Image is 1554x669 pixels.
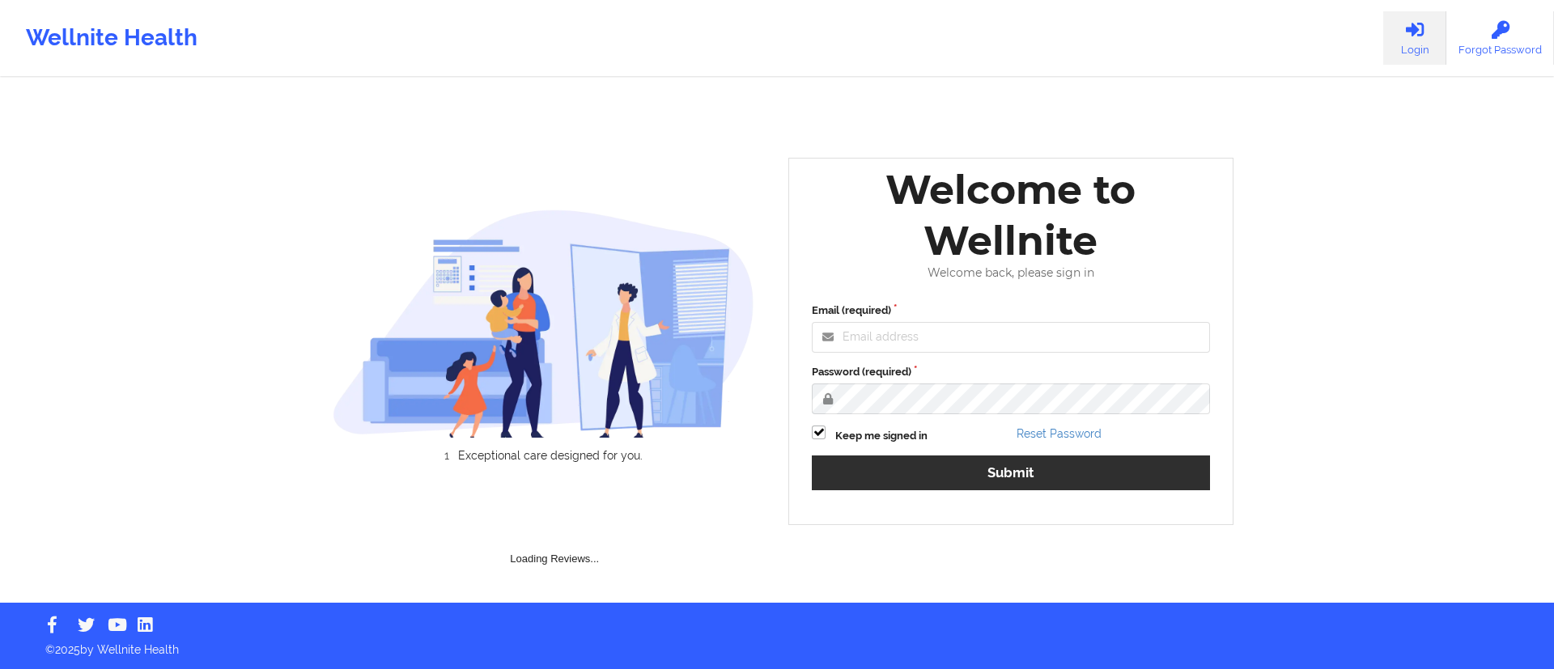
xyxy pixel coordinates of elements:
[812,364,1210,380] label: Password (required)
[1446,11,1554,65] a: Forgot Password
[1017,427,1102,440] a: Reset Password
[800,164,1221,266] div: Welcome to Wellnite
[800,266,1221,280] div: Welcome back, please sign in
[34,630,1520,658] p: © 2025 by Wellnite Health
[1383,11,1446,65] a: Login
[346,449,754,462] li: Exceptional care designed for you.
[333,209,755,438] img: wellnite-auth-hero_200.c722682e.png
[812,303,1210,319] label: Email (required)
[812,455,1210,490] button: Submit
[835,428,928,444] label: Keep me signed in
[812,322,1210,353] input: Email address
[333,489,778,567] div: Loading Reviews...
